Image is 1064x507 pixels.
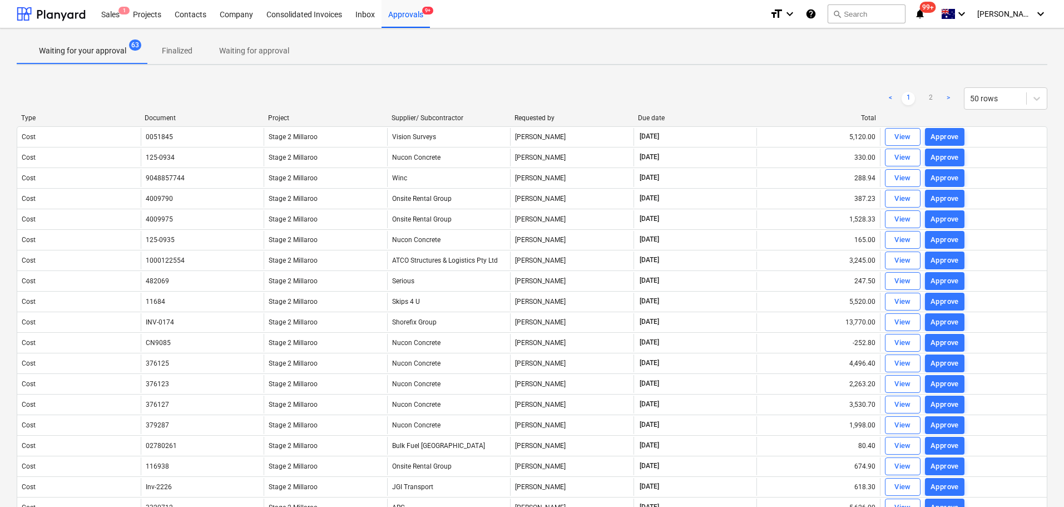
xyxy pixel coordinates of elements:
span: Stage 2 Millaroo [269,483,318,491]
div: Approve [931,131,959,144]
button: Approve [925,437,964,455]
button: View [885,272,921,290]
button: Approve [925,128,964,146]
div: Cost [22,236,36,244]
button: Approve [925,252,964,269]
i: keyboard_arrow_down [955,7,968,21]
div: View [894,275,911,288]
span: [DATE] [639,338,660,347]
span: 63 [129,40,141,51]
span: 99+ [920,2,936,13]
div: View [894,234,911,247]
span: [DATE] [639,400,660,409]
div: 376123 [146,380,169,388]
div: View [894,172,911,185]
span: [DATE] [639,255,660,265]
span: Stage 2 Millaroo [269,462,318,470]
div: 4009790 [146,195,173,203]
div: 4,496.40 [756,355,880,372]
span: Stage 2 Millaroo [269,236,318,244]
div: Cost [22,215,36,223]
button: Approve [925,396,964,414]
div: [PERSON_NAME] [510,210,634,228]
button: View [885,416,921,434]
div: 387.23 [756,190,880,208]
i: notifications [914,7,926,21]
div: Onsite Rental Group [387,190,511,208]
div: View [894,296,911,308]
div: 1,528.33 [756,210,880,228]
button: Approve [925,375,964,393]
div: View [894,151,911,164]
div: Approve [931,316,959,329]
div: INV-0174 [146,318,174,326]
div: Nucon Concrete [387,416,511,434]
button: View [885,293,921,311]
span: [DATE] [639,420,660,430]
div: JGI Transport [387,478,511,496]
span: Stage 2 Millaroo [269,360,318,367]
div: [PERSON_NAME] [510,231,634,249]
button: View [885,149,921,166]
div: 02780261 [146,442,177,450]
div: Onsite Rental Group [387,457,511,475]
div: Cost [22,442,36,450]
span: Stage 2 Millaroo [269,215,318,223]
div: Approve [931,151,959,164]
div: 5,120.00 [756,128,880,146]
div: Winc [387,169,511,187]
div: Due date [638,114,753,122]
div: CN9085 [146,339,171,347]
div: Nucon Concrete [387,375,511,393]
span: [DATE] [639,132,660,141]
div: Cost [22,154,36,161]
button: Approve [925,190,964,208]
div: View [894,378,911,391]
span: Stage 2 Millaroo [269,257,318,264]
span: [DATE] [639,441,660,450]
span: 1 [118,7,130,14]
button: View [885,334,921,352]
iframe: Chat Widget [1008,454,1064,507]
button: Approve [925,478,964,496]
button: View [885,437,921,455]
span: [DATE] [639,194,660,203]
span: [DATE] [639,482,660,491]
span: search [833,9,842,18]
div: View [894,357,911,370]
div: Cost [22,318,36,326]
div: Approve [931,460,959,473]
div: [PERSON_NAME] [510,334,634,352]
a: Page 1 is your current page [902,92,915,105]
span: [PERSON_NAME] [977,9,1033,18]
div: 4009975 [146,215,173,223]
div: 618.30 [756,478,880,496]
div: Cost [22,257,36,264]
p: Finalized [162,45,192,57]
span: Stage 2 Millaroo [269,277,318,285]
div: View [894,398,911,411]
span: [DATE] [639,379,660,388]
div: 3,245.00 [756,252,880,269]
div: [PERSON_NAME] [510,272,634,290]
i: format_size [770,7,783,21]
i: keyboard_arrow_down [1034,7,1047,21]
span: Stage 2 Millaroo [269,298,318,306]
div: Project [268,114,383,122]
div: 125-0935 [146,236,175,244]
div: 288.94 [756,169,880,187]
span: [DATE] [639,461,660,471]
div: View [894,419,911,432]
button: Approve [925,355,964,372]
span: [DATE] [639,317,660,327]
button: Approve [925,210,964,228]
p: Waiting for your approval [39,45,126,57]
button: View [885,231,921,249]
div: Cost [22,339,36,347]
span: [DATE] [639,152,660,162]
button: Approve [925,457,964,475]
div: Serious [387,272,511,290]
div: Cost [22,380,36,388]
div: Nucon Concrete [387,334,511,352]
div: Approve [931,481,959,494]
